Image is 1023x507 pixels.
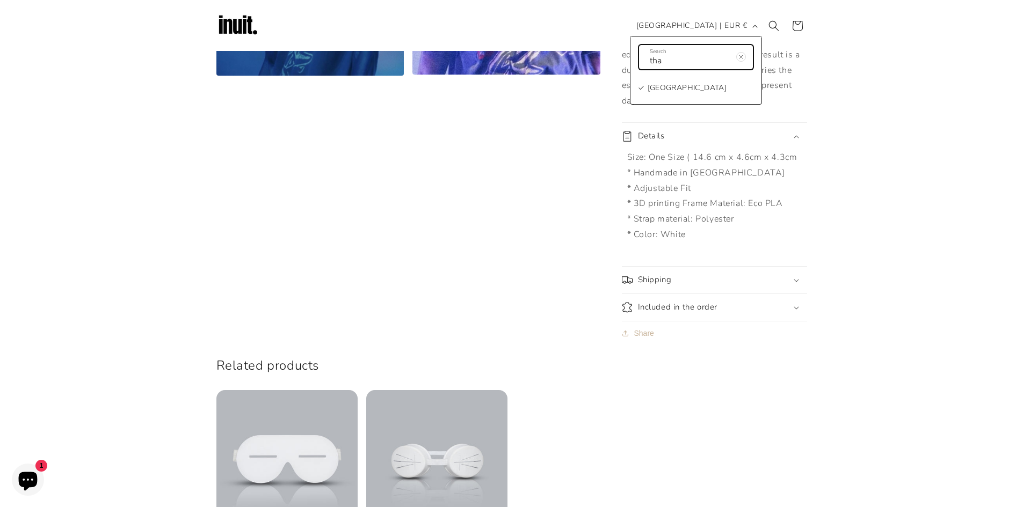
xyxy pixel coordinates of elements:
[636,20,748,31] span: [GEOGRAPHIC_DATA] | EUR €
[622,267,807,293] summary: Shipping
[639,45,753,69] input: Search
[630,16,762,36] button: [GEOGRAPHIC_DATA] | EUR €
[9,464,47,498] inbox-online-store-chat: Shopify online store chat
[622,123,807,150] summary: Details
[638,302,718,313] h2: Included in the order
[630,76,738,99] a: [GEOGRAPHIC_DATA]
[729,45,753,69] button: Clear search term
[622,321,657,345] button: Share
[216,357,807,374] h2: Related products
[622,294,807,321] summary: Included in the order
[216,4,259,47] img: Inuit Logo
[638,275,672,285] h2: Shipping
[762,14,786,38] summary: Search
[638,131,665,142] h2: Details
[627,150,802,258] p: Size: One Size ( 14.6 cm x 4.6cm x 4.3cm * Handmade in [GEOGRAPHIC_DATA] * Adjustable Fit * 3D pr...
[648,81,727,94] span: [GEOGRAPHIC_DATA]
